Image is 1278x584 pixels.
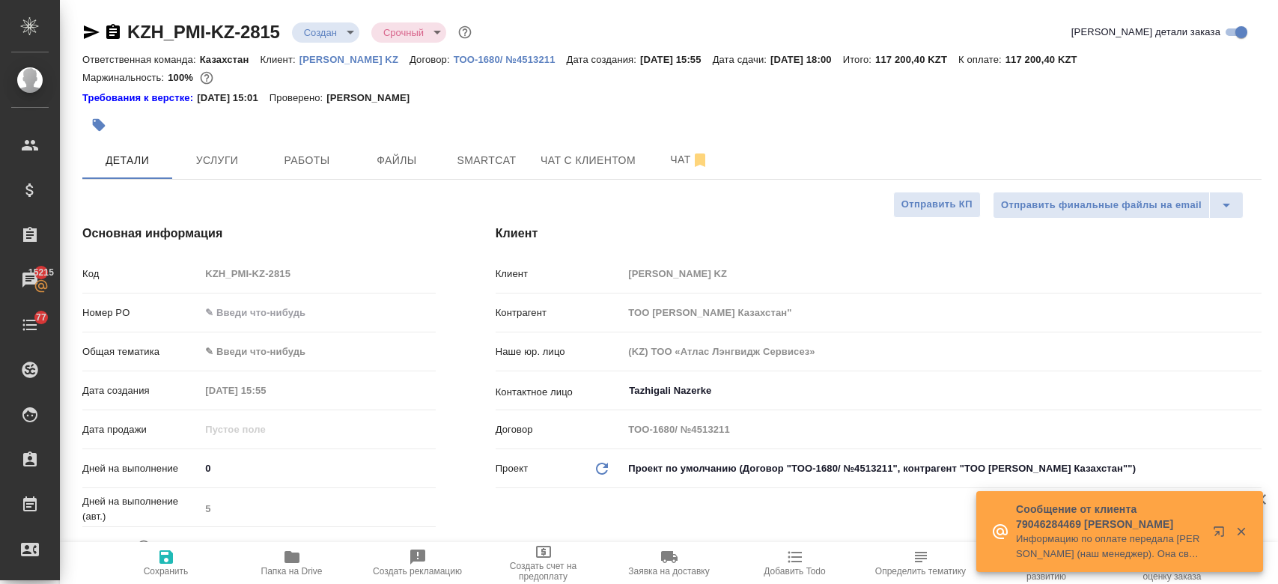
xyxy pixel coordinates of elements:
[168,72,197,83] p: 100%
[82,109,115,142] button: Добавить тэг
[4,261,56,299] a: 15215
[481,542,606,584] button: Создать счет на предоплату
[843,54,875,65] p: Итого:
[82,23,100,41] button: Скопировать ссылку для ЯМессенджера
[567,54,640,65] p: Дата создания:
[82,72,168,83] p: Маржинальность:
[299,52,410,65] a: [PERSON_NAME] KZ
[713,54,770,65] p: Дата сдачи:
[454,52,567,65] a: ТОО-1680/ №4513211
[623,263,1262,285] input: Пустое поле
[496,267,624,282] p: Клиент
[103,542,229,584] button: Сохранить
[292,22,359,43] div: Создан
[144,566,189,577] span: Сохранить
[623,341,1262,362] input: Пустое поле
[271,151,343,170] span: Работы
[379,26,428,39] button: Срочный
[1071,25,1220,40] span: [PERSON_NAME] детали заказа
[82,267,200,282] p: Код
[541,151,636,170] span: Чат с клиентом
[200,535,331,557] input: ✎ Введи что-нибудь
[82,461,200,476] p: Дней на выполнение
[496,385,624,400] p: Контактное лицо
[270,91,327,106] p: Проверено:
[640,54,713,65] p: [DATE] 15:55
[229,542,355,584] button: Папка на Drive
[1204,517,1240,553] button: Открыть в новой вкладке
[496,422,624,437] p: Договор
[181,151,253,170] span: Услуги
[260,54,299,65] p: Клиент:
[1001,197,1202,214] span: Отправить финальные файлы на email
[326,91,421,106] p: [PERSON_NAME]
[623,419,1262,440] input: Пустое поле
[496,225,1262,243] h4: Клиент
[200,380,331,401] input: Пустое поле
[875,54,958,65] p: 117 200,40 KZT
[496,305,624,320] p: Контрагент
[770,54,843,65] p: [DATE] 18:00
[732,542,858,584] button: Добавить Todo
[1226,525,1256,538] button: Закрыть
[127,22,280,42] a: KZH_PMI-KZ-2815
[1253,389,1256,392] button: Open
[200,419,331,440] input: Пустое поле
[606,542,732,584] button: Заявка на доставку
[361,151,433,170] span: Файлы
[299,54,410,65] p: [PERSON_NAME] KZ
[654,150,725,169] span: Чат
[205,344,417,359] div: ✎ Введи что-нибудь
[858,542,984,584] button: Определить тематику
[82,305,200,320] p: Номер PO
[1016,502,1203,532] p: Сообщение от клиента 79046284469 [PERSON_NAME]
[82,54,200,65] p: Ответственная команда:
[200,54,261,65] p: Казахстан
[82,344,200,359] p: Общая тематика
[91,151,163,170] span: Детали
[82,91,197,106] div: Нажми, чтобы открыть папку с инструкцией
[993,192,1244,219] div: split button
[490,561,597,582] span: Создать счет на предоплату
[355,542,481,584] button: Создать рекламацию
[197,68,216,88] button: 0.00 KZT;
[200,263,435,285] input: Пустое поле
[200,498,435,520] input: Пустое поле
[623,302,1262,323] input: Пустое поле
[82,225,436,243] h4: Основная информация
[200,457,435,479] input: ✎ Введи что-нибудь
[27,310,55,325] span: 77
[104,23,122,41] button: Скопировать ссылку
[901,196,973,213] span: Отправить КП
[299,26,341,39] button: Создан
[134,537,153,556] button: Если добавить услуги и заполнить их объемом, то дата рассчитается автоматически
[496,344,624,359] p: Наше юр. лицо
[1005,54,1089,65] p: 117 200,40 KZT
[82,91,197,106] a: Требования к верстке:
[19,265,63,280] span: 15215
[875,566,966,577] span: Определить тематику
[454,54,567,65] p: ТОО-1680/ №4513211
[764,566,825,577] span: Добавить Todo
[197,91,270,106] p: [DATE] 15:01
[958,54,1005,65] p: К оплате:
[691,151,709,169] svg: Отписаться
[371,22,446,43] div: Создан
[893,192,981,218] button: Отправить КП
[1016,532,1203,562] p: Информацию по оплате передала [PERSON_NAME] (наш менеджер). Она свяжется с вами для урегулировани...
[82,539,134,554] p: Дата сдачи
[200,302,435,323] input: ✎ Введи что-нибудь
[623,456,1262,481] div: Проект по умолчанию (Договор "ТОО-1680/ №4513211", контрагент "ТОО [PERSON_NAME] Казахстан"")
[628,566,709,577] span: Заявка на доставку
[993,192,1210,219] button: Отправить финальные файлы на email
[451,151,523,170] span: Smartcat
[410,54,454,65] p: Договор:
[82,494,200,524] p: Дней на выполнение (авт.)
[4,306,56,344] a: 77
[261,566,323,577] span: Папка на Drive
[496,461,529,476] p: Проект
[373,566,462,577] span: Создать рекламацию
[82,383,200,398] p: Дата создания
[82,422,200,437] p: Дата продажи
[200,339,435,365] div: ✎ Введи что-нибудь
